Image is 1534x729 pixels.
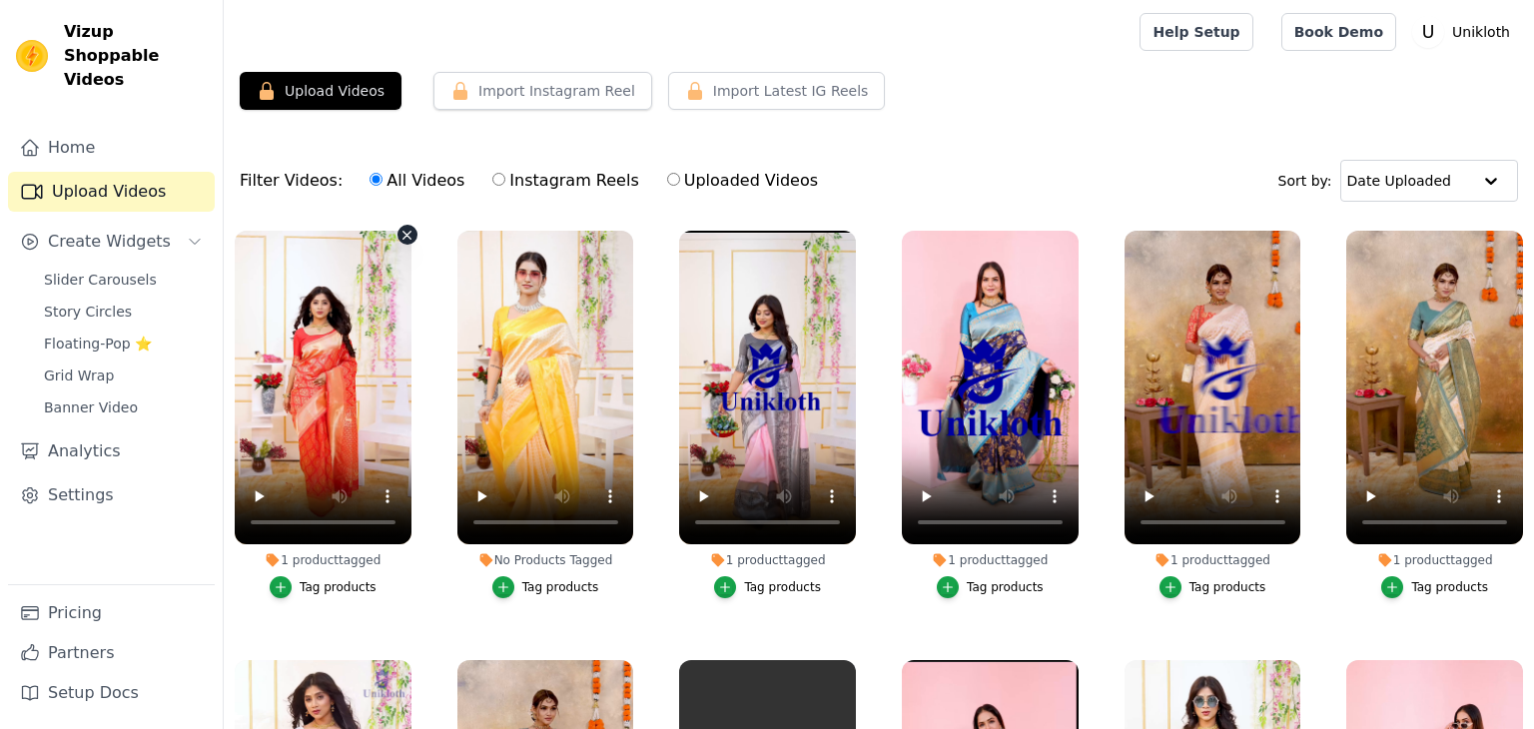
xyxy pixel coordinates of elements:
label: Instagram Reels [491,168,639,194]
div: Tag products [744,579,821,595]
button: Tag products [1381,576,1488,598]
a: Pricing [8,593,215,633]
a: Banner Video [32,393,215,421]
span: Story Circles [44,302,132,322]
span: Import Latest IG Reels [713,81,869,101]
a: Analytics [8,431,215,471]
label: All Videos [369,168,465,194]
span: Create Widgets [48,230,171,254]
div: No Products Tagged [457,552,634,568]
span: Vizup Shoppable Videos [64,20,207,92]
div: Tag products [967,579,1044,595]
button: Upload Videos [240,72,401,110]
input: All Videos [370,173,383,186]
button: Tag products [1159,576,1266,598]
button: Tag products [714,576,821,598]
a: Help Setup [1140,13,1252,51]
button: Video Delete [397,225,417,245]
button: U Unikloth [1412,14,1518,50]
div: Tag products [300,579,377,595]
text: U [1422,22,1435,42]
a: Grid Wrap [32,362,215,389]
div: 1 product tagged [1125,552,1301,568]
a: Upload Videos [8,172,215,212]
div: Tag products [1411,579,1488,595]
div: Filter Videos: [240,158,829,204]
div: 1 product tagged [235,552,411,568]
button: Create Widgets [8,222,215,262]
button: Import Instagram Reel [433,72,652,110]
div: Sort by: [1278,160,1519,202]
button: Tag products [270,576,377,598]
a: Home [8,128,215,168]
span: Slider Carousels [44,270,157,290]
button: Import Latest IG Reels [668,72,886,110]
div: Tag products [522,579,599,595]
a: Settings [8,475,215,515]
button: Tag products [937,576,1044,598]
img: Vizup [16,40,48,72]
label: Uploaded Videos [666,168,819,194]
button: Tag products [492,576,599,598]
a: Partners [8,633,215,673]
div: Tag products [1189,579,1266,595]
a: Setup Docs [8,673,215,713]
span: Floating-Pop ⭐ [44,334,152,354]
input: Instagram Reels [492,173,505,186]
span: Banner Video [44,397,138,417]
a: Story Circles [32,298,215,326]
a: Floating-Pop ⭐ [32,330,215,358]
a: Slider Carousels [32,266,215,294]
div: 1 product tagged [1346,552,1523,568]
div: 1 product tagged [679,552,856,568]
input: Uploaded Videos [667,173,680,186]
div: 1 product tagged [902,552,1079,568]
a: Book Demo [1281,13,1396,51]
p: Unikloth [1444,14,1518,50]
span: Grid Wrap [44,365,114,385]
